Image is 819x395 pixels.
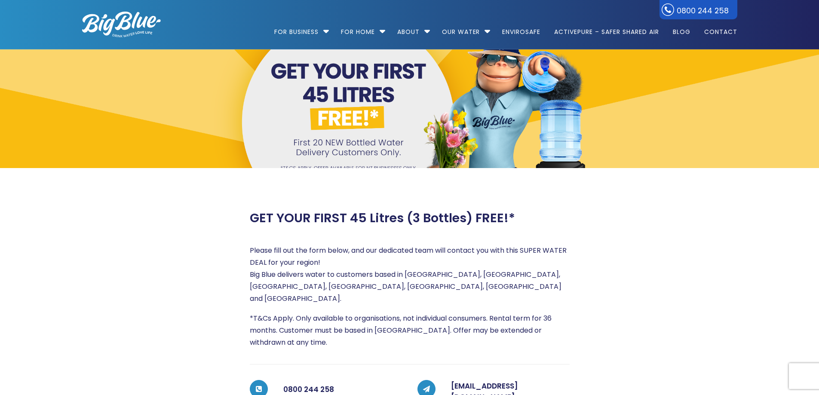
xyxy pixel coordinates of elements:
iframe: Chatbot [624,331,807,383]
h2: GET YOUR FIRST 45 Litres (3 Bottles) FREE!* [250,211,515,226]
p: Please fill out the form below, and our dedicated team will contact you with this SUPER WATER DEA... [250,245,570,305]
p: *T&Cs Apply. Only available to organisations, not individual consumers. Rental term for 36 months... [250,312,570,349]
img: logo [82,12,161,37]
